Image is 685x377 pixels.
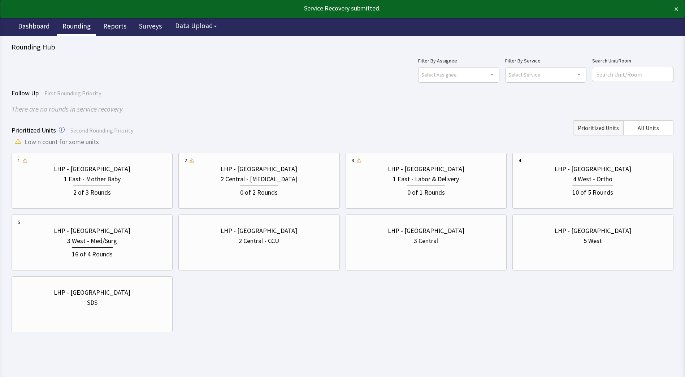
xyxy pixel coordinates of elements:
[388,226,464,236] div: LHP - [GEOGRAPHIC_DATA]
[638,123,659,132] span: All Units
[73,186,111,198] div: 2 of 3 Rounds
[418,56,499,65] label: Filter By Assignee
[13,18,55,36] a: Dashboard
[573,174,612,184] div: 4 West - Ortho
[592,67,673,82] input: Search Unit/Room
[352,157,354,164] div: 3
[584,236,602,246] div: 5 West
[393,174,459,184] div: 1 East - Labor & Delivery
[12,104,673,114] div: There are no rounds in service recovery
[555,164,631,174] div: LHP - [GEOGRAPHIC_DATA]
[54,287,130,298] div: LHP - [GEOGRAPHIC_DATA]
[519,157,521,164] div: 4
[18,218,20,226] div: 5
[239,236,279,246] div: 2 Central - CCU
[64,174,121,184] div: 1 East - Mother Baby
[221,164,297,174] div: LHP - [GEOGRAPHIC_DATA]
[505,56,586,65] label: Filter By Service
[98,18,132,36] a: Reports
[240,186,278,198] div: 0 of 2 Rounds
[592,56,673,65] label: Search Unit/Room
[12,88,673,98] div: Follow Up
[25,137,99,147] span: Low n count for some units
[134,18,167,36] a: Surveys
[221,174,298,184] div: 2 Central - [MEDICAL_DATA]
[407,186,445,198] div: 0 of 1 Rounds
[414,236,438,246] div: 3 Central
[44,90,101,97] span: First Rounding Priority
[573,120,623,135] button: Prioritized Units
[171,19,221,32] button: Data Upload
[388,164,464,174] div: LHP - [GEOGRAPHIC_DATA]
[555,226,631,236] div: LHP - [GEOGRAPHIC_DATA]
[12,42,673,52] div: Rounding Hub
[6,3,611,13] div: Service Recovery submitted.
[508,70,540,79] span: Select Service
[18,157,20,164] div: 1
[57,18,96,36] a: Rounding
[221,226,297,236] div: LHP - [GEOGRAPHIC_DATA]
[578,123,619,132] span: Prioritized Units
[72,247,113,259] div: 16 of 4 Rounds
[87,298,97,308] div: SDS
[185,157,187,164] div: 2
[674,3,679,15] button: ×
[12,126,56,134] span: Prioritized Units
[421,70,457,79] span: Select Assignee
[67,236,117,246] div: 3 West - Med/Surg
[572,186,613,198] div: 10 of 5 Rounds
[623,120,673,135] button: All Units
[54,164,130,174] div: LHP - [GEOGRAPHIC_DATA]
[70,127,133,134] span: Second Rounding Priority
[54,226,130,236] div: LHP - [GEOGRAPHIC_DATA]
